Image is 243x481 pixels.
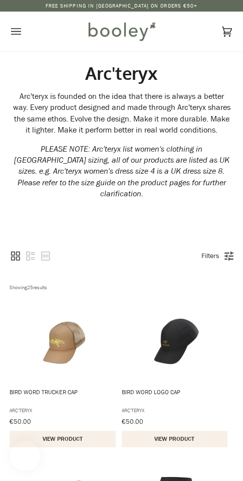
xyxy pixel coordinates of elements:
span: Arc'teryx [10,407,116,414]
h1: Arc'teryx [11,62,232,84]
a: View row mode [40,250,52,262]
iframe: Button to open loyalty program pop-up [10,441,40,471]
img: Arc'Teryx Bird Word Trucker Cap Canvas / Euphoria - Booley Galway [22,298,107,383]
a: Filters [196,248,224,265]
button: View product [122,431,227,447]
a: Bird Word Trucker Cap [10,298,119,447]
button: Open menu [11,12,41,51]
span: €50.00 [122,417,143,426]
span: €50.00 [10,417,31,426]
span: Bird Word Logo Cap [122,388,228,404]
p: Free Shipping in [GEOGRAPHIC_DATA] on Orders €50+ [46,2,198,10]
a: View grid mode [10,250,22,262]
a: Bird Word Logo Cap [122,298,231,447]
b: 25 [27,284,33,291]
a: View list mode [25,250,37,262]
span: Arc'teryx [122,407,228,414]
em: PLEASE NOTE: Arc'teryx list women's clothing in [GEOGRAPHIC_DATA] sizing, all of our products are... [14,144,229,199]
div: Arc'teryx is founded on the idea that there is always a better way. Every product designed and ma... [11,91,232,136]
span: Bird Word Trucker Cap [10,388,116,404]
button: View product [10,431,115,447]
img: Arc'Teryx Bird Word Logo Cap 24K Black - Booley Galway [134,298,219,383]
img: Booley [85,19,158,44]
div: Showing results [10,284,231,291]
